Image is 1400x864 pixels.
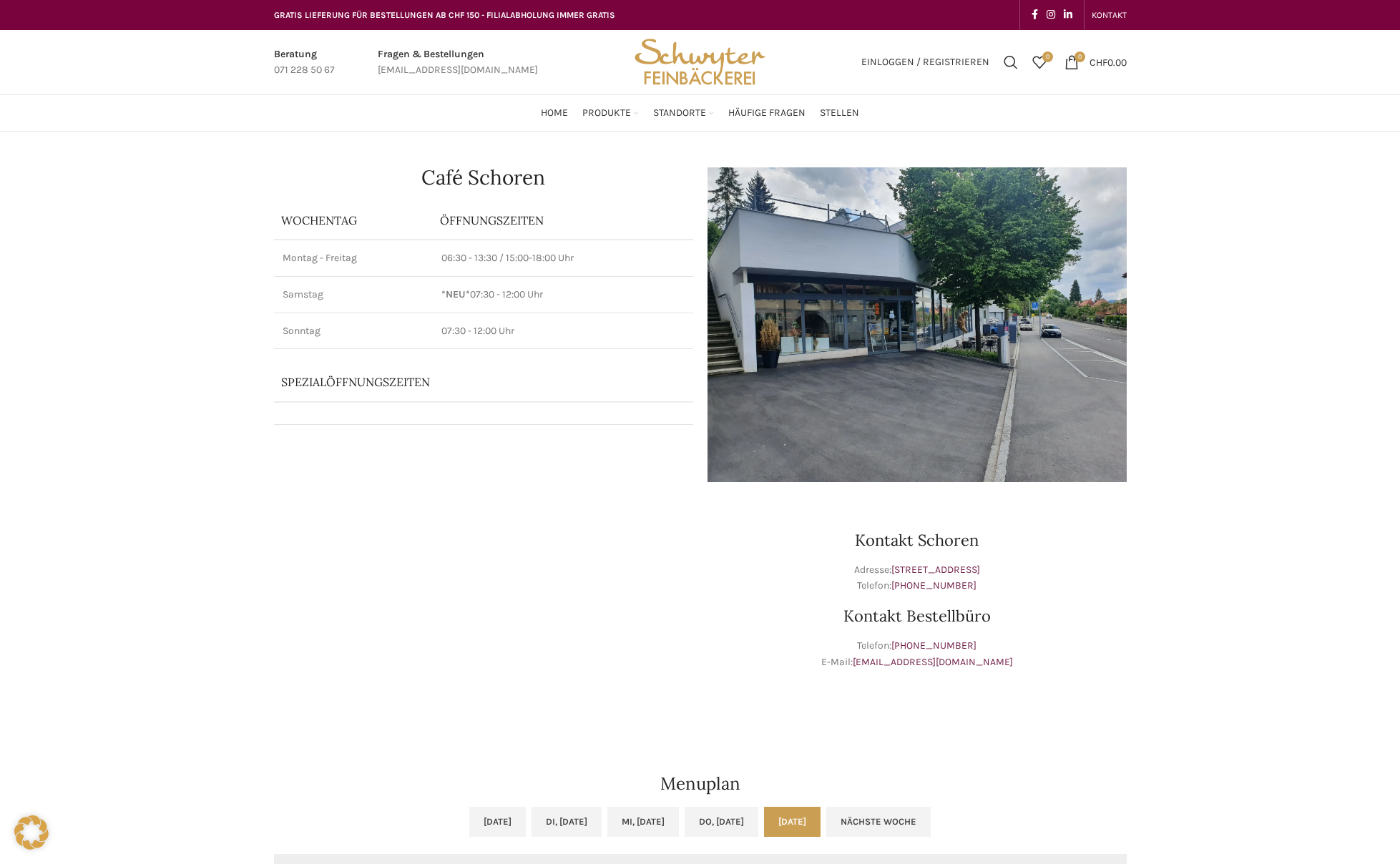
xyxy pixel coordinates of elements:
a: 0 CHF0.00 [1057,48,1134,77]
a: Di, [DATE] [532,807,602,837]
a: Standorte [653,99,714,127]
span: KONTAKT [1092,10,1127,20]
a: Home [541,99,568,127]
p: Samstag [283,288,425,302]
a: [DATE] [764,807,821,837]
p: 07:30 - 12:00 Uhr [441,288,684,302]
span: GRATIS LIEFERUNG FÜR BESTELLUNGEN AB CHF 150 - FILIALABHOLUNG IMMER GRATIS [274,10,615,20]
a: Nächste Woche [826,807,931,837]
span: 0 [1042,51,1053,62]
img: Bäckerei Schwyter [630,30,770,94]
span: Einloggen / Registrieren [861,57,989,67]
a: Infobox link [378,46,538,79]
span: Standorte [653,107,706,120]
span: 0 [1075,51,1085,62]
bdi: 0.00 [1090,56,1127,68]
iframe: schoren schwyter [274,496,693,711]
a: Einloggen / Registrieren [854,48,997,77]
p: Montag - Freitag [283,251,425,265]
span: Häufige Fragen [728,107,806,120]
a: Facebook social link [1027,5,1042,25]
a: Suchen [997,48,1025,77]
a: Häufige Fragen [728,99,806,127]
span: CHF [1090,56,1107,68]
p: 07:30 - 12:00 Uhr [441,324,684,338]
div: Main navigation [267,99,1134,127]
span: Home [541,107,568,120]
h2: Menuplan [274,775,1127,792]
a: Mi, [DATE] [607,807,679,837]
a: Do, [DATE] [685,807,758,837]
h3: Kontakt Bestellbüro [708,608,1127,624]
h1: Café Schoren [274,167,693,187]
a: [DATE] [469,807,526,837]
a: Linkedin social link [1059,5,1077,25]
a: Stellen [820,99,859,127]
p: Wochentag [281,212,426,228]
div: Meine Wunschliste [1025,48,1054,77]
a: [PHONE_NUMBER] [891,639,976,652]
p: Adresse: Telefon: [708,562,1127,594]
p: ÖFFNUNGSZEITEN [440,212,685,228]
p: Telefon: E-Mail: [708,638,1127,670]
p: Sonntag [283,324,425,338]
a: KONTAKT [1092,1,1127,29]
h3: Kontakt Schoren [708,532,1127,548]
a: Site logo [630,55,770,67]
a: [PHONE_NUMBER] [891,579,976,591]
div: Secondary navigation [1085,1,1134,29]
a: [STREET_ADDRESS] [891,564,980,576]
p: Spezialöffnungszeiten [281,374,646,390]
p: 06:30 - 13:30 / 15:00-18:00 Uhr [441,251,684,265]
a: Produkte [582,99,639,127]
span: Stellen [820,107,859,120]
a: Infobox link [274,46,335,79]
a: 0 [1025,48,1054,77]
a: [EMAIL_ADDRESS][DOMAIN_NAME] [853,656,1013,668]
span: Produkte [582,107,631,120]
a: Instagram social link [1042,5,1059,25]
